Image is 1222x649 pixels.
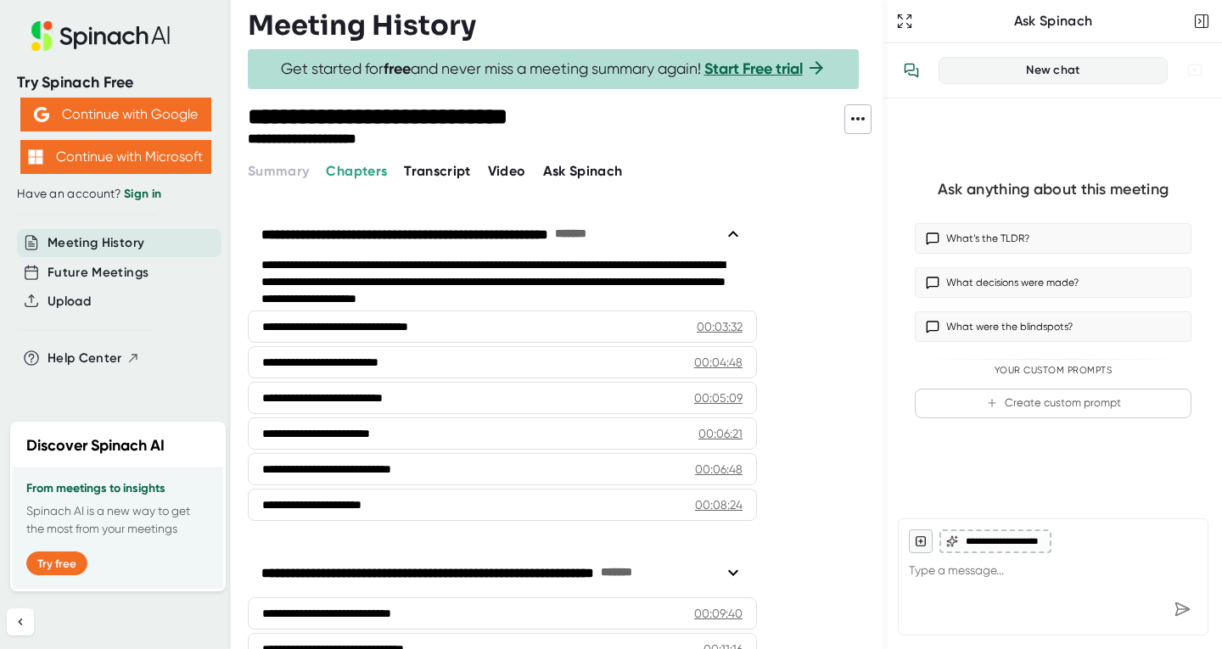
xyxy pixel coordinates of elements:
[281,59,827,79] span: Get started for and never miss a meeting summary again!
[17,73,214,92] div: Try Spinach Free
[384,59,411,78] b: free
[916,13,1190,30] div: Ask Spinach
[694,354,743,371] div: 00:04:48
[915,223,1191,254] button: What’s the TLDR?
[17,187,214,202] div: Have an account?
[326,163,387,179] span: Chapters
[698,425,743,442] div: 00:06:21
[404,161,471,182] button: Transcript
[704,59,803,78] a: Start Free trial
[248,161,309,182] button: Summary
[1190,9,1214,33] button: Close conversation sidebar
[48,349,140,368] button: Help Center
[694,605,743,622] div: 00:09:40
[893,9,916,33] button: Expand to Ask Spinach page
[124,187,161,201] a: Sign in
[26,482,210,495] h3: From meetings to insights
[915,267,1191,298] button: What decisions were made?
[326,161,387,182] button: Chapters
[7,608,34,635] button: Collapse sidebar
[48,233,144,253] button: Meeting History
[488,163,526,179] span: Video
[26,551,87,575] button: Try free
[915,311,1191,342] button: What were the blindspots?
[915,389,1191,418] button: Create custom prompt
[695,496,743,513] div: 00:08:24
[488,161,526,182] button: Video
[20,140,211,174] button: Continue with Microsoft
[48,263,149,283] button: Future Meetings
[915,365,1191,377] div: Your Custom Prompts
[695,461,743,478] div: 00:06:48
[48,349,122,368] span: Help Center
[697,318,743,335] div: 00:03:32
[1167,594,1197,624] div: Send message
[248,163,309,179] span: Summary
[34,107,49,122] img: Aehbyd4JwY73AAAAAElFTkSuQmCC
[26,502,210,538] p: Spinach AI is a new way to get the most from your meetings
[48,292,91,311] button: Upload
[404,163,471,179] span: Transcript
[894,53,928,87] button: View conversation history
[20,98,211,131] button: Continue with Google
[543,161,623,182] button: Ask Spinach
[26,434,165,457] h2: Discover Spinach AI
[938,180,1169,199] div: Ask anything about this meeting
[543,163,623,179] span: Ask Spinach
[694,389,743,406] div: 00:05:09
[950,63,1157,78] div: New chat
[248,9,476,42] h3: Meeting History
